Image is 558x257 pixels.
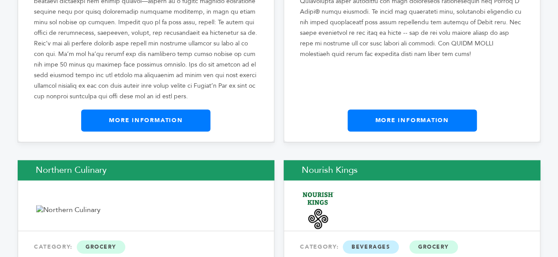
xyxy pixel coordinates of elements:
[34,239,258,255] div: CATEGORY:
[302,191,335,229] img: Nourish Kings
[343,240,399,253] span: Beverages
[300,239,524,255] div: CATEGORY:
[409,240,458,253] span: Grocery
[18,160,274,180] h2: Northern Culinary
[36,205,101,215] img: Northern Culinary
[284,160,540,180] h2: Nourish Kings
[77,240,125,253] span: Grocery
[81,109,210,131] a: More Information
[348,109,477,131] a: More Information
